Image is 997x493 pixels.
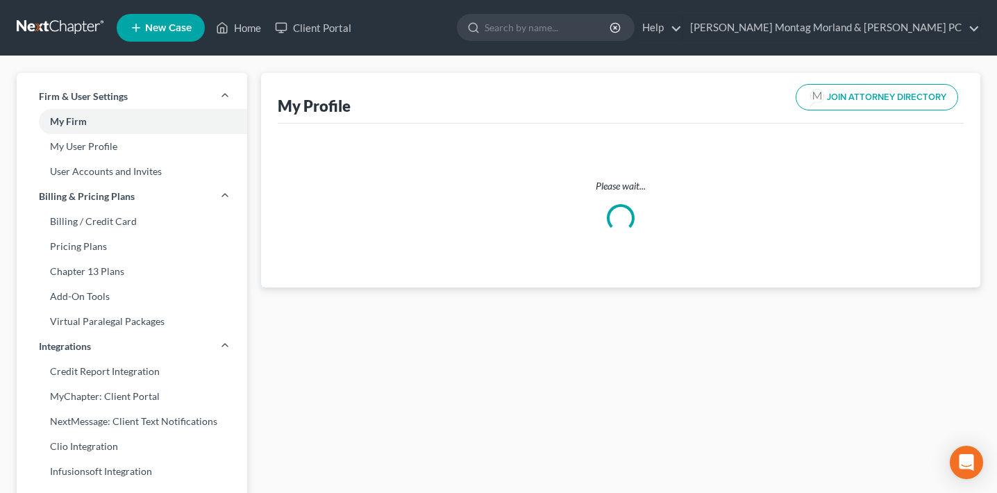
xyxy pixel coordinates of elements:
a: Billing / Credit Card [17,209,247,234]
input: Search by name... [485,15,612,40]
a: Chapter 13 Plans [17,259,247,284]
span: Firm & User Settings [39,90,128,103]
a: Integrations [17,334,247,359]
a: Virtual Paralegal Packages [17,309,247,334]
div: My Profile [278,96,351,116]
a: Pricing Plans [17,234,247,259]
a: Firm & User Settings [17,84,247,109]
p: Please wait... [289,179,953,193]
a: Help [635,15,682,40]
span: JOIN ATTORNEY DIRECTORY [827,93,946,102]
a: NextMessage: Client Text Notifications [17,409,247,434]
img: modern-attorney-logo-488310dd42d0e56951fffe13e3ed90e038bc441dd813d23dff0c9337a977f38e.png [807,87,827,107]
a: Billing & Pricing Plans [17,184,247,209]
a: Home [209,15,268,40]
a: My User Profile [17,134,247,159]
a: Credit Report Integration [17,359,247,384]
a: Add-On Tools [17,284,247,309]
a: Clio Integration [17,434,247,459]
a: Infusionsoft Integration [17,459,247,484]
a: MyChapter: Client Portal [17,384,247,409]
a: My Firm [17,109,247,134]
a: Client Portal [268,15,358,40]
span: Integrations [39,340,91,353]
a: [PERSON_NAME] Montag Morland & [PERSON_NAME] PC [683,15,980,40]
span: New Case [145,23,192,33]
div: Open Intercom Messenger [950,446,983,479]
a: User Accounts and Invites [17,159,247,184]
button: JOIN ATTORNEY DIRECTORY [796,84,958,110]
span: Billing & Pricing Plans [39,190,135,203]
